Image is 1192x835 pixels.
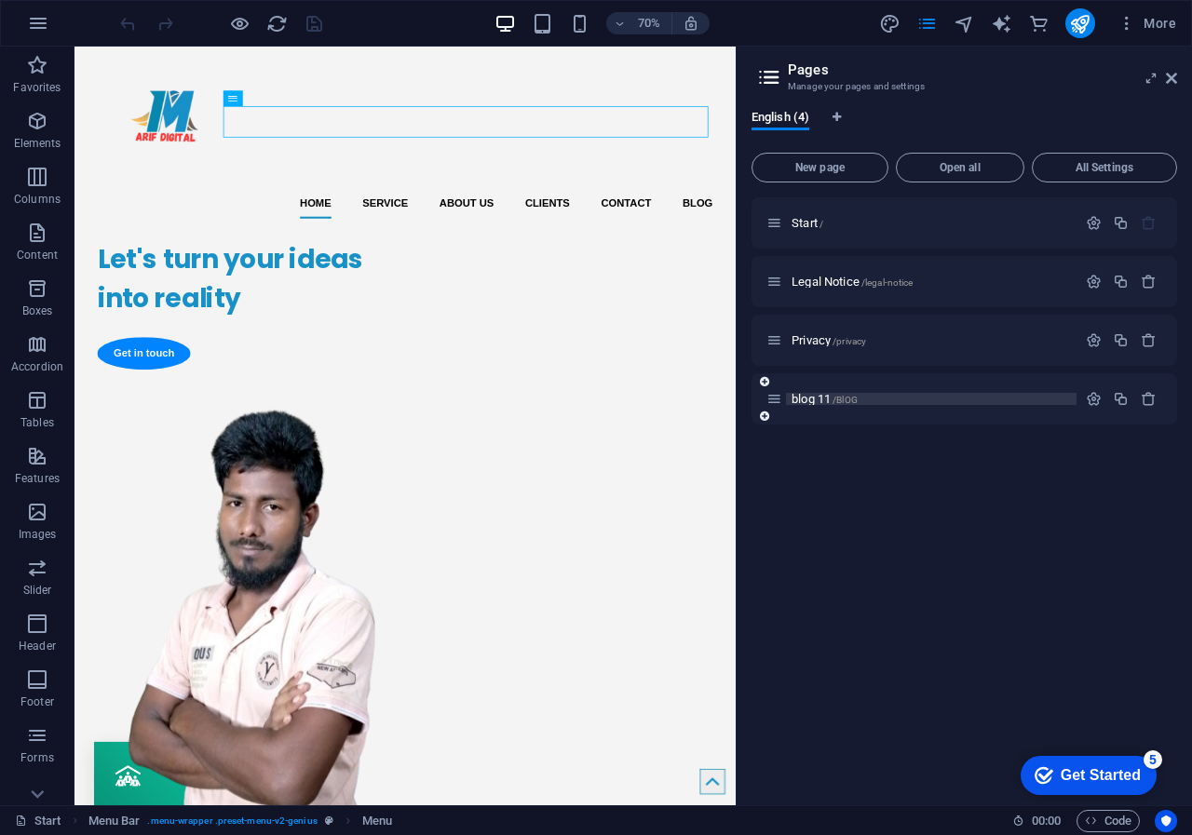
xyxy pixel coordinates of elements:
[819,219,823,229] span: /
[861,277,914,288] span: /legal-notice
[1040,162,1169,173] span: All Settings
[1113,332,1129,348] div: Duplicate
[1006,747,1164,802] iframe: To enrich screen reader interactions, please activate Accessibility in Grammarly extension settings
[1141,332,1157,348] div: Remove
[1113,391,1129,407] div: Duplicate
[786,334,1077,346] div: Privacy/privacy
[904,162,1016,173] span: Open all
[1086,215,1102,231] div: Settings
[752,106,809,132] span: English (4)
[1141,274,1157,290] div: Remove
[792,275,913,289] span: Legal Notice
[833,395,858,405] span: /BlOG
[752,153,888,182] button: New page
[1086,332,1102,348] div: Settings
[1032,153,1177,182] button: All Settings
[896,153,1024,182] button: Open all
[1141,391,1157,407] div: Remove
[788,61,1177,78] h2: Pages
[752,110,1177,145] div: Language Tabs
[1086,274,1102,290] div: Settings
[1113,274,1129,290] div: Duplicate
[792,392,858,406] span: blog 11
[792,333,866,347] span: Privacy
[833,336,866,346] span: /privacy
[1141,215,1157,231] div: The startpage cannot be deleted
[760,162,880,173] span: New page
[788,78,1140,95] h3: Manage your pages and settings
[786,393,1077,405] div: blog 11/BlOG
[1086,391,1102,407] div: Settings
[792,216,823,230] span: Click to open page
[786,276,1077,288] div: Legal Notice/legal-notice
[786,217,1077,229] div: Start/
[1113,215,1129,231] div: Duplicate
